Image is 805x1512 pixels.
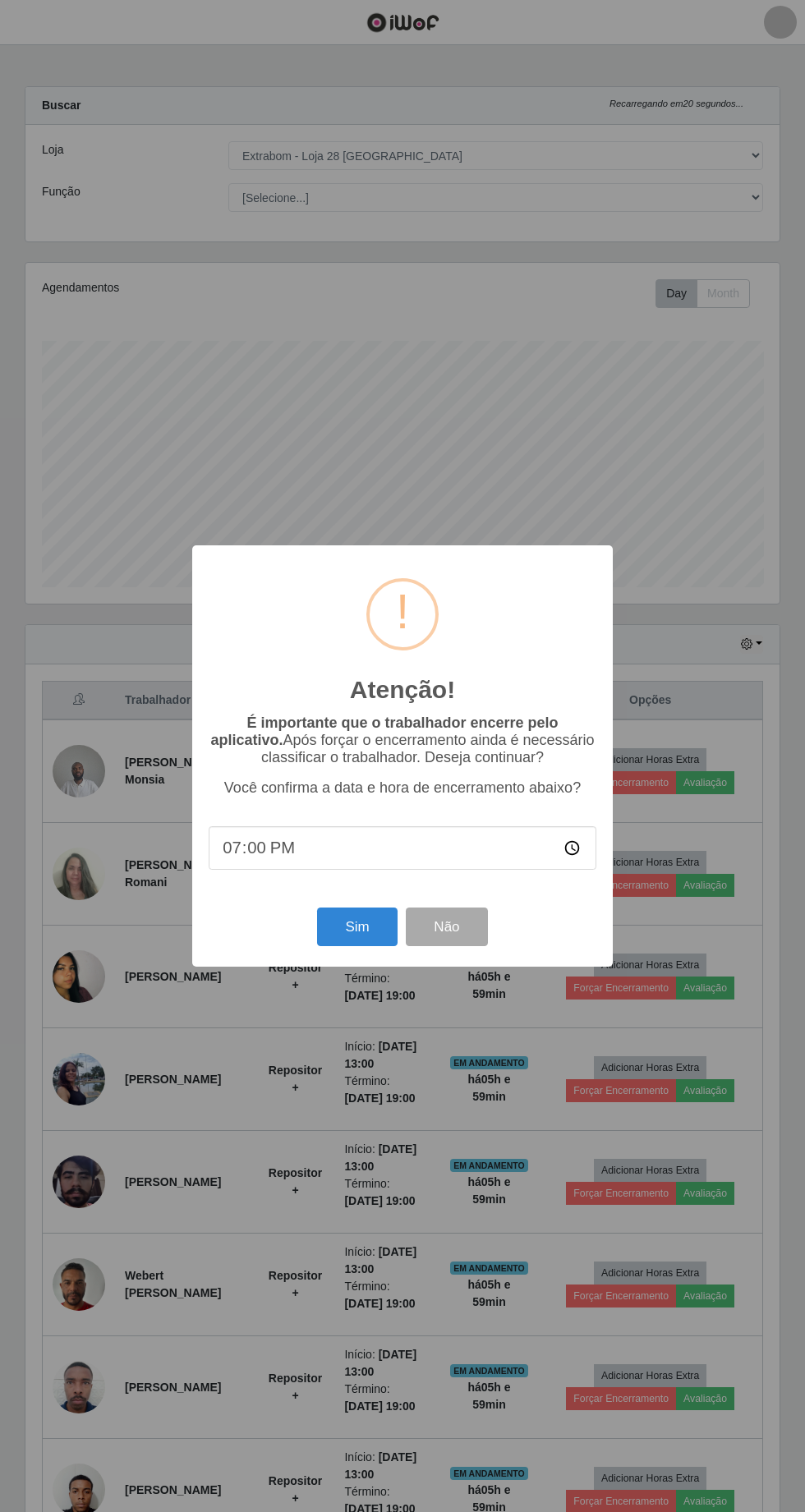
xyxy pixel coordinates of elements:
[406,908,487,946] button: Não
[210,715,558,748] b: É importante que o trabalhador encerre pelo aplicativo.
[209,715,596,766] p: Após forçar o encerramento ainda é necessário classificar o trabalhador. Deseja continuar?
[317,908,397,946] button: Sim
[209,779,596,797] p: Você confirma a data e hora de encerramento abaixo?
[350,675,455,705] h2: Atenção!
